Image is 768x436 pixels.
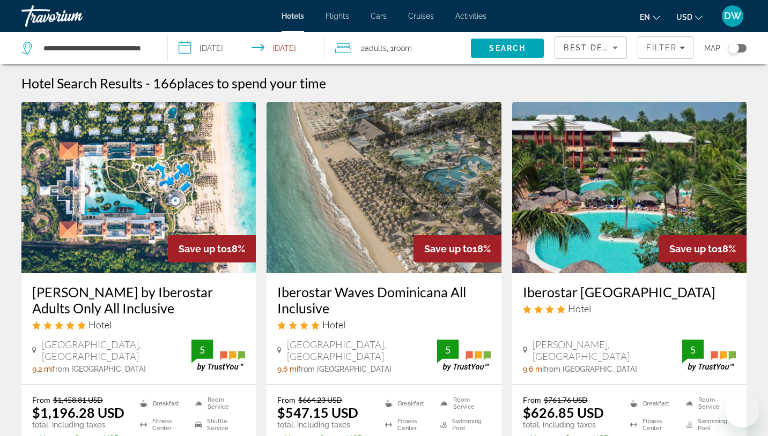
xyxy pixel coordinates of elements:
[523,420,617,429] p: total, including taxes
[437,343,459,356] div: 5
[53,395,103,404] del: $1,458.81 USD
[32,420,127,429] p: total, including taxes
[277,395,296,404] span: From
[564,43,619,52] span: Best Deals
[88,319,112,330] span: Hotel
[720,43,747,53] button: Toggle map
[324,32,471,64] button: Travelers: 2 adults, 0 children
[42,339,192,362] span: [GEOGRAPHIC_DATA], [GEOGRAPHIC_DATA]
[682,343,704,356] div: 5
[646,43,677,52] span: Filter
[32,319,245,330] div: 5 star Hotel
[435,417,490,433] li: Swimming Pool
[21,2,129,30] a: Travorium
[145,75,150,91] span: -
[625,395,680,411] li: Breakfast
[455,12,486,20] a: Activities
[408,12,434,20] a: Cruises
[568,303,591,314] span: Hotel
[190,417,245,433] li: Shuttle Service
[394,44,412,52] span: Room
[153,75,326,91] h2: 166
[523,303,736,314] div: 4 star Hotel
[277,404,358,420] ins: $547.15 USD
[21,75,143,91] h1: Hotel Search Results
[676,9,703,25] button: Change currency
[681,395,736,411] li: Room Service
[361,41,387,56] span: 2
[298,365,392,373] span: from [GEOGRAPHIC_DATA]
[725,393,759,427] iframe: Button to launch messaging window
[640,13,650,21] span: en
[489,44,526,52] span: Search
[719,5,747,27] button: User Menu
[682,340,736,371] img: TrustYou guest rating badge
[533,339,682,362] span: [PERSON_NAME], [GEOGRAPHIC_DATA]
[277,365,298,373] span: 9.6 mi
[42,40,151,56] input: Search hotel destination
[277,319,490,330] div: 4 star Hotel
[277,284,490,316] a: Iberostar Waves Dominicana All Inclusive
[365,44,387,52] span: Adults
[638,36,693,59] button: Filters
[32,404,124,420] ins: $1,196.28 USD
[724,11,741,21] span: DW
[277,420,372,429] p: total, including taxes
[380,417,435,433] li: Fitness Center
[437,340,491,371] img: TrustYou guest rating badge
[177,75,326,91] span: places to spend your time
[267,102,501,273] img: Iberostar Waves Dominicana All Inclusive
[640,9,660,25] button: Change language
[681,417,736,433] li: Swimming Pool
[135,417,190,433] li: Fitness Center
[287,339,437,362] span: [GEOGRAPHIC_DATA], [GEOGRAPHIC_DATA]
[326,12,349,20] a: Flights
[435,395,490,411] li: Room Service
[387,41,412,56] span: , 1
[471,39,544,58] button: Search
[32,365,53,373] span: 9.2 mi
[659,235,747,262] div: 18%
[21,102,256,273] img: JOIA Bávaro by Iberostar Adults Only All Inclusive
[168,32,325,64] button: Select check in and out date
[523,404,604,420] ins: $626.85 USD
[32,284,245,316] a: [PERSON_NAME] by Iberostar Adults Only All Inclusive
[523,395,541,404] span: From
[371,12,387,20] a: Cars
[190,395,245,411] li: Room Service
[282,12,304,20] a: Hotels
[669,243,718,254] span: Save up to
[322,319,345,330] span: Hotel
[413,235,501,262] div: 18%
[32,395,50,404] span: From
[298,395,342,404] del: $664.23 USD
[191,343,213,356] div: 5
[523,284,736,300] a: Iberostar [GEOGRAPHIC_DATA]
[564,41,618,54] mat-select: Sort by
[676,13,692,21] span: USD
[625,417,680,433] li: Fitness Center
[380,395,435,411] li: Breakfast
[168,235,256,262] div: 18%
[53,365,146,373] span: from [GEOGRAPHIC_DATA]
[135,395,190,411] li: Breakfast
[523,365,544,373] span: 9.6 mi
[544,365,637,373] span: from [GEOGRAPHIC_DATA]
[544,395,588,404] del: $761.76 USD
[512,102,747,273] img: Iberostar Punta Cana
[704,41,720,56] span: Map
[191,340,245,371] img: TrustYou guest rating badge
[424,243,472,254] span: Save up to
[179,243,227,254] span: Save up to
